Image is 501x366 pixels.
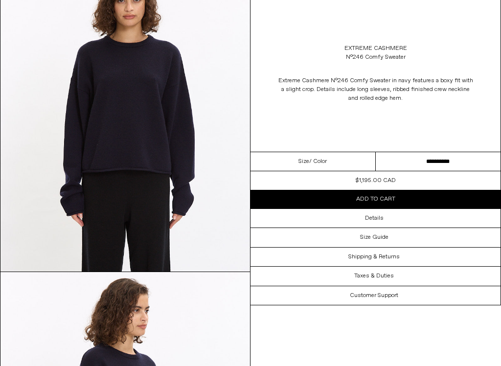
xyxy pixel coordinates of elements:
div: N°246 Comfy Sweater [346,53,406,62]
span: Add to cart [356,195,395,203]
span: / Color [309,157,327,166]
h3: Taxes & Duties [354,273,394,279]
h3: Details [365,215,384,222]
button: Add to cart [250,190,501,208]
p: Extreme Cashmere N°246 Comfy Sweater in navy features a boxy fit with a slight crop. Details incl... [278,71,474,108]
a: Extreme Cashmere [344,44,407,53]
h3: Customer Support [350,292,398,299]
div: $1,195.00 CAD [356,176,396,185]
span: Size [298,157,309,166]
h3: Size Guide [360,234,388,241]
h3: Shipping & Returns [348,253,400,260]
